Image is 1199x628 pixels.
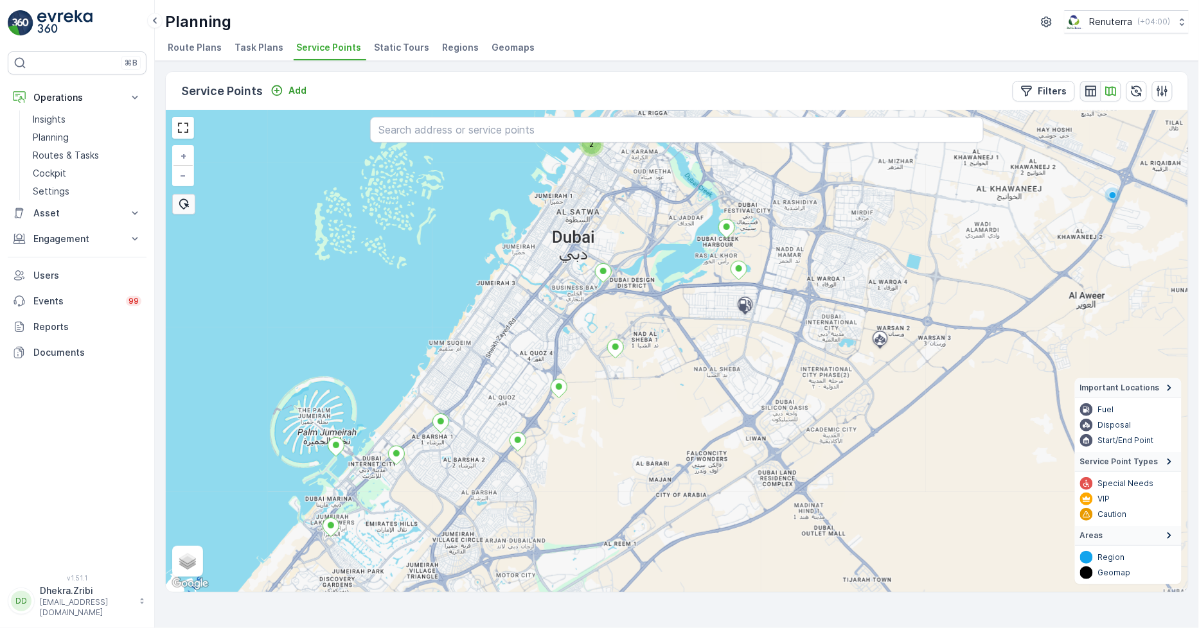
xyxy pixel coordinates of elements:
p: Geomap [1098,568,1131,578]
span: Important Locations [1080,383,1160,393]
p: Insights [33,113,66,126]
p: Region [1098,552,1125,563]
img: logo_light-DOdMpM7g.png [37,10,93,36]
p: Disposal [1098,420,1132,430]
a: Users [8,263,147,288]
p: 99 [129,296,139,306]
div: DD [11,591,31,611]
button: Add [265,83,312,98]
button: Asset [8,200,147,226]
a: Settings [28,182,147,200]
span: Areas [1080,530,1103,541]
p: Asset [33,207,121,220]
button: Operations [8,85,147,110]
p: Events [33,295,118,308]
span: v 1.51.1 [8,574,147,582]
a: Events99 [8,288,147,314]
span: Route Plans [168,41,222,54]
p: Planning [165,12,231,32]
p: Service Points [181,82,263,100]
a: Cockpit [28,164,147,182]
p: Users [33,269,141,282]
span: Service Points [296,41,361,54]
p: Reports [33,320,141,333]
span: − [181,170,187,180]
p: Dhekra.Zribi [40,584,132,597]
span: Static Tours [374,41,429,54]
a: Insights [28,110,147,128]
summary: Service Point Types [1075,452,1182,472]
a: Layers [173,547,202,575]
span: Task Plans [235,41,283,54]
span: Service Point Types [1080,457,1159,467]
p: Special Needs [1098,478,1154,489]
p: Renuterra [1090,15,1133,28]
span: Geomaps [492,41,535,54]
a: Planning [28,128,147,146]
p: ( +04:00 ) [1138,17,1171,27]
a: Open this area in Google Maps (opens a new window) [169,575,211,592]
img: Screenshot_2024-07-26_at_13.33.01.png [1065,15,1085,29]
p: Add [289,84,306,97]
a: Documents [8,340,147,365]
button: Renuterra(+04:00) [1065,10,1189,33]
p: Start/End Point [1098,435,1154,446]
div: Bulk Select [172,194,195,214]
input: Search address or service points [370,117,984,143]
p: Cockpit [33,167,66,180]
a: Reports [8,314,147,340]
p: Planning [33,131,69,144]
a: Routes & Tasks [28,146,147,164]
p: [EMAIL_ADDRESS][DOMAIN_NAME] [40,597,132,618]
img: Google [169,575,211,592]
a: View Fullscreen [173,118,193,137]
p: VIP [1098,494,1110,504]
p: Engagement [33,232,121,245]
img: logo [8,10,33,36]
p: Fuel [1098,405,1114,415]
summary: Important Locations [1075,378,1182,398]
summary: Areas [1075,526,1182,546]
a: Zoom Out [173,166,193,185]
p: Settings [33,185,69,198]
p: Filters [1038,85,1067,98]
p: ⌘B [125,58,138,68]
p: Routes & Tasks [33,149,99,162]
button: DDDhekra.Zribi[EMAIL_ADDRESS][DOMAIN_NAME] [8,584,147,618]
button: Engagement [8,226,147,252]
button: Filters [1013,81,1075,101]
p: Documents [33,346,141,359]
p: Operations [33,91,121,104]
span: + [181,150,186,161]
span: Regions [442,41,479,54]
a: Zoom In [173,146,193,166]
p: Caution [1098,509,1127,519]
